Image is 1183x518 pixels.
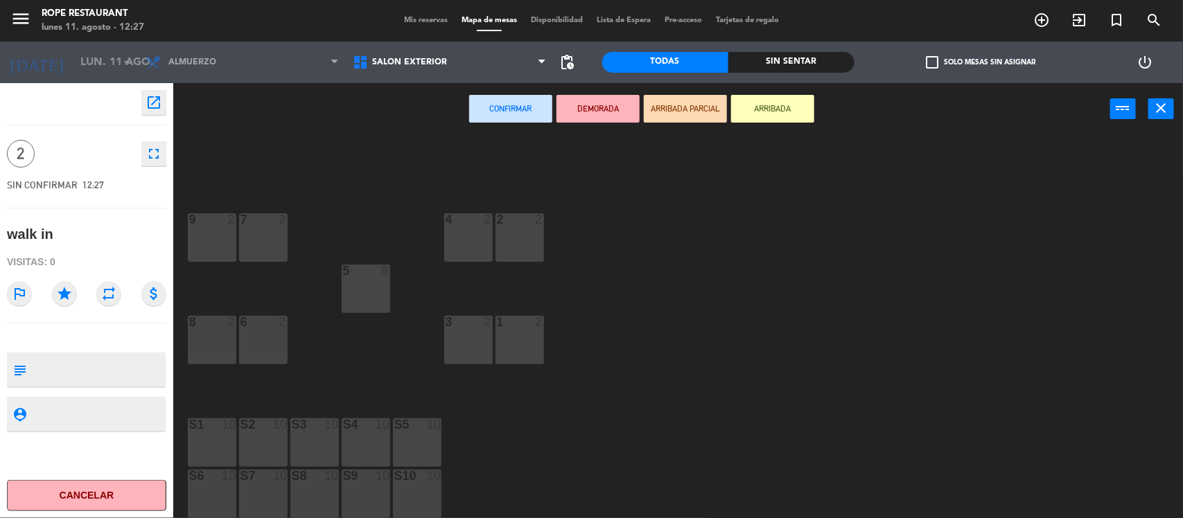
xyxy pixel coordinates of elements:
[497,213,498,226] div: 2
[189,418,190,431] div: S1
[535,316,543,328] div: 2
[394,470,395,482] div: S10
[168,57,216,67] span: Almuerzo
[1110,98,1136,119] button: power_input
[146,145,162,162] i: fullscreen
[524,17,590,24] span: Disponibilidad
[394,418,395,431] div: S5
[7,250,166,274] div: Visitas: 0
[731,95,814,123] button: ARRIBADA
[189,213,190,226] div: 9
[455,17,524,24] span: Mapa de mesas
[709,17,786,24] span: Tarjetas de regalo
[469,95,552,123] button: Confirmar
[324,418,338,431] div: 10
[1146,12,1162,28] i: search
[324,470,338,482] div: 10
[141,141,166,166] button: fullscreen
[146,94,162,111] i: open_in_new
[484,316,492,328] div: 2
[273,470,287,482] div: 10
[1071,12,1087,28] i: exit_to_app
[7,480,166,511] button: Cancelar
[1153,100,1170,116] i: close
[42,7,144,21] div: Rope restaurant
[1033,12,1050,28] i: add_circle_outline
[372,57,447,67] span: Salón Exterior
[279,316,287,328] div: 2
[7,140,35,168] span: 2
[7,223,53,246] div: walk in
[343,470,344,482] div: S9
[343,418,344,431] div: S4
[658,17,709,24] span: Pre-acceso
[1115,100,1132,116] i: power_input
[484,213,492,226] div: 2
[240,470,241,482] div: S7
[273,418,287,431] div: 10
[189,470,190,482] div: S6
[926,56,938,69] span: check_box_outline_blank
[227,316,236,328] div: 2
[559,54,576,71] span: pending_actions
[10,8,31,34] button: menu
[82,179,104,190] span: 12:27
[189,316,190,328] div: 8
[240,418,241,431] div: S2
[52,281,77,306] i: star
[602,52,728,73] div: Todas
[1148,98,1174,119] button: close
[1137,54,1153,71] i: power_settings_new
[42,21,144,35] div: lunes 11. agosto - 12:27
[7,179,78,190] span: SIN CONFIRMAR
[141,90,166,115] button: open_in_new
[343,265,344,277] div: 5
[926,56,1035,69] label: Solo mesas sin asignar
[728,52,855,73] div: Sin sentar
[397,17,455,24] span: Mis reservas
[222,470,236,482] div: 10
[10,8,31,29] i: menu
[535,213,543,226] div: 2
[96,281,121,306] i: repeat
[427,470,441,482] div: 10
[1108,12,1125,28] i: turned_in_not
[279,213,287,226] div: 2
[376,470,389,482] div: 10
[12,407,27,422] i: person_pin
[497,316,498,328] div: 1
[141,281,166,306] i: attach_money
[222,418,236,431] div: 10
[590,17,658,24] span: Lista de Espera
[12,362,27,377] i: subject
[644,95,727,123] button: ARRIBADA PARCIAL
[376,418,389,431] div: 10
[381,265,389,277] div: 8
[240,316,241,328] div: 6
[119,54,135,71] i: arrow_drop_down
[7,281,32,306] i: outlined_flag
[227,213,236,226] div: 2
[557,95,640,123] button: DEMORADA
[427,418,441,431] div: 10
[240,213,241,226] div: 7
